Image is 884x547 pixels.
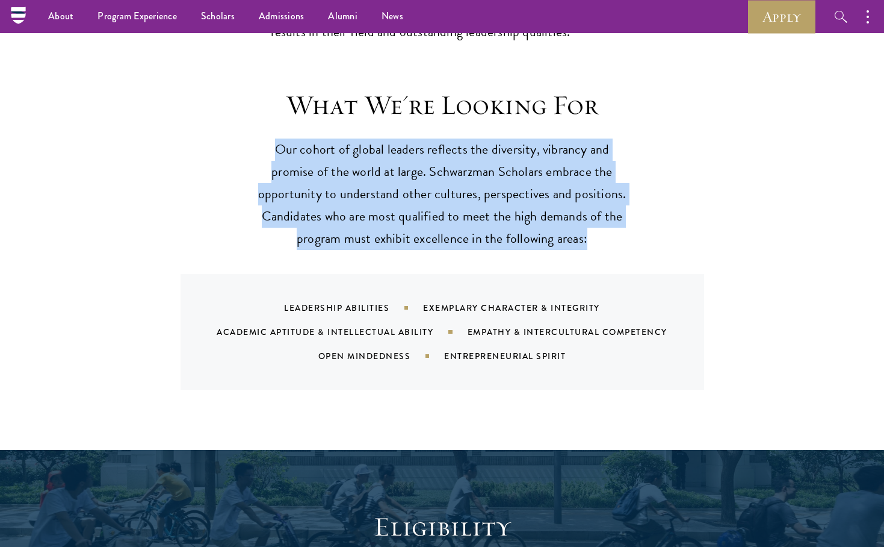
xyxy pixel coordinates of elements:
div: Entrepreneurial Spirit [444,350,596,362]
div: Exemplary Character & Integrity [423,302,630,314]
h2: Eligibility [256,510,629,544]
p: Our cohort of global leaders reflects the diversity, vibrancy and promise of the world at large. ... [256,139,629,250]
div: Open Mindedness [318,350,445,362]
div: Empathy & Intercultural Competency [468,326,697,338]
div: Leadership Abilities [284,302,423,314]
h3: What We're Looking For [256,89,629,122]
div: Academic Aptitude & Intellectual Ability [217,326,467,338]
